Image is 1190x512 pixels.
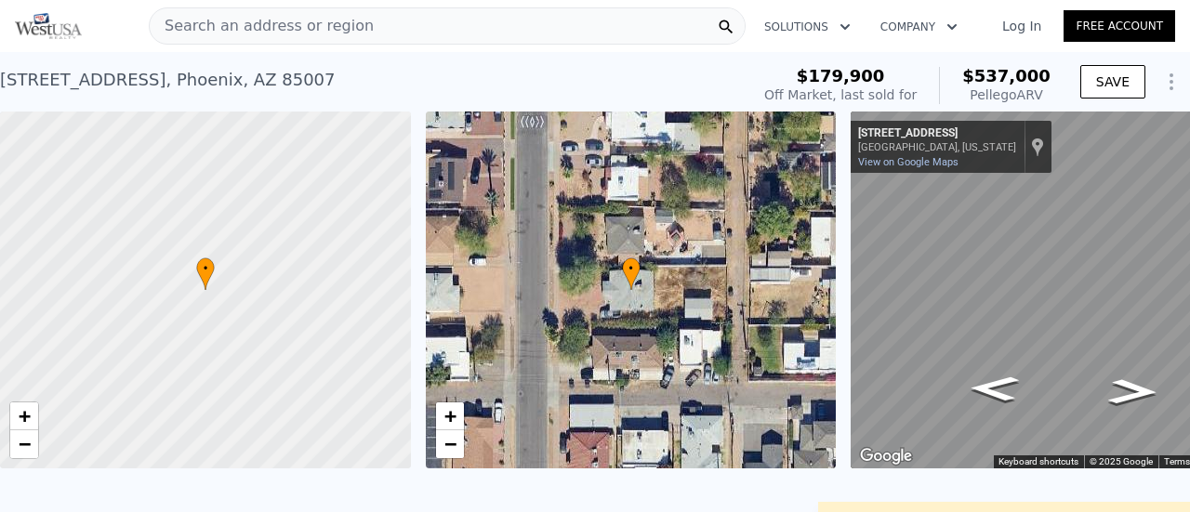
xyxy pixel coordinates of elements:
button: Solutions [749,10,866,44]
path: Go South, N 17th Ave [1088,374,1180,411]
span: + [19,404,31,427]
a: Terms (opens in new tab) [1164,456,1190,466]
a: Zoom out [436,430,464,458]
div: [STREET_ADDRESS] [858,126,1016,141]
div: [GEOGRAPHIC_DATA], [US_STATE] [858,141,1016,153]
button: Keyboard shortcuts [998,455,1078,468]
span: + [443,404,456,427]
a: Zoom in [10,402,38,430]
img: Pellego [15,13,82,39]
span: − [19,432,31,455]
span: • [622,260,641,277]
div: • [196,257,215,290]
button: SAVE [1080,65,1145,98]
span: $537,000 [962,66,1051,85]
a: Log In [980,17,1064,35]
a: Zoom out [10,430,38,458]
span: $179,900 [797,66,885,85]
img: Google [855,444,917,468]
span: • [196,260,215,277]
button: Company [866,10,972,44]
a: Open this area in Google Maps (opens a new window) [855,444,917,468]
a: Free Account [1064,10,1175,42]
div: Pellego ARV [962,85,1051,104]
a: Show location on map [1031,137,1044,157]
div: • [622,257,641,290]
span: Search an address or region [150,15,374,37]
path: Go North, N 17th Ave [948,370,1039,407]
a: Zoom in [436,402,464,430]
a: View on Google Maps [858,156,959,168]
span: − [443,432,456,455]
span: © 2025 Google [1090,456,1153,466]
button: Show Options [1153,63,1190,100]
div: Off Market, last sold for [764,85,917,104]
